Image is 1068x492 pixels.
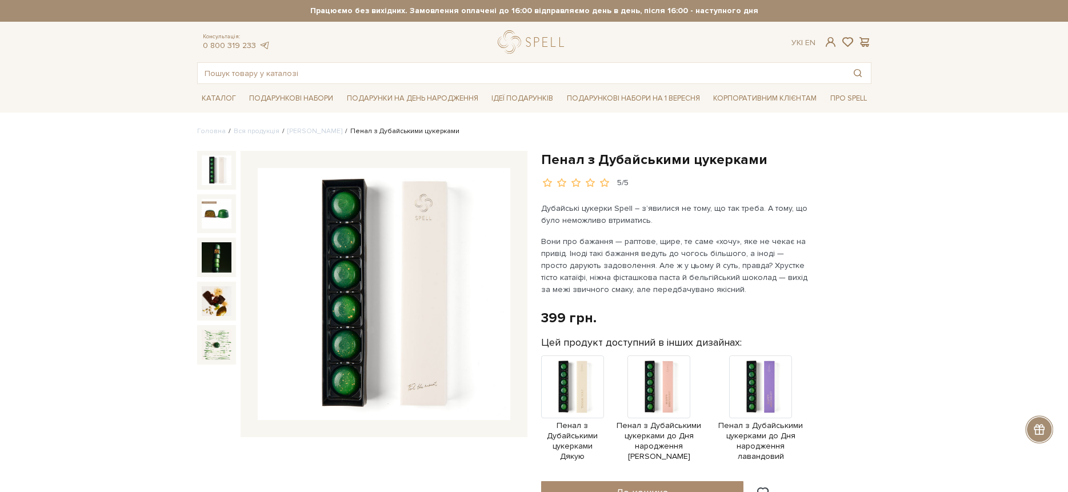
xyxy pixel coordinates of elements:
[202,242,231,272] img: Пенал з Дубайськими цукерками
[259,41,270,50] a: telegram
[202,155,231,185] img: Пенал з Дубайськими цукерками
[197,6,871,16] strong: Працюємо без вихідних. Замовлення оплачені до 16:00 відправляємо день в день, після 16:00 - насту...
[541,235,809,295] p: Вони про бажання — раптове, щире, те саме «хочу», яке не чекає на привід. Іноді такі бажання веду...
[541,202,809,226] p: Дубайські цукерки Spell – з’явилися не тому, що так треба. А тому, що було неможливо втриматись.
[342,90,483,107] a: Подарунки на День народження
[202,199,231,229] img: Пенал з Дубайськими цукерками
[287,127,342,135] a: [PERSON_NAME]
[791,38,815,48] div: Ук
[202,330,231,359] img: Пенал з Дубайськими цукерками
[845,63,871,83] button: Пошук товару у каталозі
[541,309,597,327] div: 399 грн.
[729,355,792,418] img: Продукт
[714,381,807,462] a: Пенал з Дубайськими цукерками до Дня народження лавандовий
[197,127,226,135] a: Головна
[562,89,705,108] a: Подарункові набори на 1 Вересня
[541,151,871,169] h1: Пенал з Дубайськими цукерками
[627,355,690,418] img: Продукт
[245,90,338,107] a: Подарункові набори
[801,38,803,47] span: |
[541,355,604,418] img: Продукт
[541,381,604,462] a: Пенал з Дубайськими цукерками Дякую
[234,127,279,135] a: Вся продукція
[202,286,231,316] img: Пенал з Дубайськими цукерками
[498,30,569,54] a: logo
[714,421,807,462] span: Пенал з Дубайськими цукерками до Дня народження лавандовий
[541,421,604,462] span: Пенал з Дубайськими цукерками Дякую
[342,126,459,137] li: Пенал з Дубайськими цукерками
[610,381,709,462] a: Пенал з Дубайськими цукерками до Дня народження [PERSON_NAME]
[487,90,558,107] a: Ідеї подарунків
[198,63,845,83] input: Пошук товару у каталозі
[610,421,709,462] span: Пенал з Дубайськими цукерками до Дня народження [PERSON_NAME]
[805,38,815,47] a: En
[826,90,871,107] a: Про Spell
[258,168,510,421] img: Пенал з Дубайськими цукерками
[203,41,256,50] a: 0 800 319 233
[617,178,629,189] div: 5/5
[197,90,241,107] a: Каталог
[203,33,270,41] span: Консультація:
[541,336,742,349] label: Цей продукт доступний в інших дизайнах:
[709,89,821,108] a: Корпоративним клієнтам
